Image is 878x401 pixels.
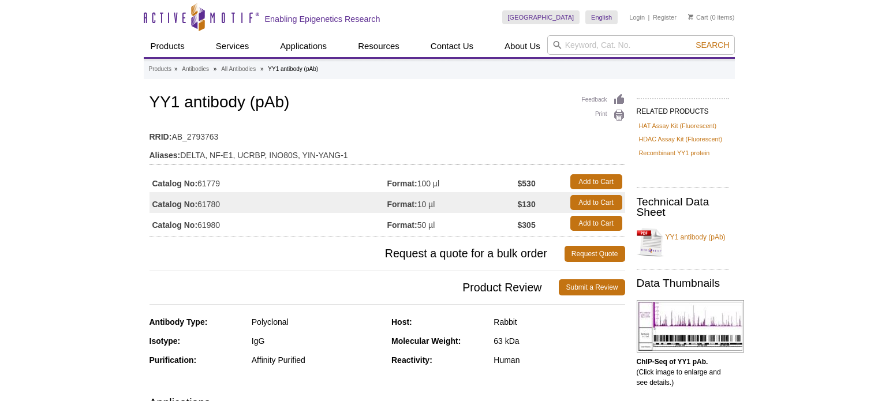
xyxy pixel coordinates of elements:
strong: Format: [387,178,417,189]
li: » [174,66,178,72]
li: YY1 antibody (pAb) [268,66,318,72]
li: » [260,66,264,72]
div: Affinity Purified [252,355,383,365]
td: DELTA, NF-E1, UCRBP, INO80S, YIN-YANG-1 [150,143,625,162]
li: » [214,66,217,72]
h2: Technical Data Sheet [637,197,729,218]
a: Register [653,13,677,21]
strong: Molecular Weight: [391,336,461,346]
h1: YY1 antibody (pAb) [150,93,625,113]
li: | [648,10,650,24]
a: Add to Cart [570,195,622,210]
a: Cart [688,13,708,21]
a: Print [582,109,625,122]
a: Products [144,35,192,57]
td: 50 µl [387,213,518,234]
b: ChIP-Seq of YY1 pAb. [637,358,708,366]
span: Search [696,40,729,50]
strong: Catalog No: [152,220,198,230]
a: Login [629,13,645,21]
li: (0 items) [688,10,735,24]
h2: RELATED PRODUCTS [637,98,729,119]
a: [GEOGRAPHIC_DATA] [502,10,580,24]
div: IgG [252,336,383,346]
a: Feedback [582,93,625,106]
span: Request a quote for a bulk order [150,246,565,262]
strong: Catalog No: [152,199,198,209]
div: Polyclonal [252,317,383,327]
input: Keyword, Cat. No. [547,35,735,55]
strong: Format: [387,199,417,209]
a: HDAC Assay Kit (Fluorescent) [639,134,723,144]
td: 61980 [150,213,387,234]
td: 61780 [150,192,387,213]
a: Request Quote [565,246,625,262]
strong: Reactivity: [391,355,432,365]
a: Resources [351,35,406,57]
td: AB_2793763 [150,125,625,143]
td: 61779 [150,171,387,192]
a: All Antibodies [221,64,256,74]
td: 10 µl [387,192,518,213]
a: Antibodies [182,64,209,74]
h2: Data Thumbnails [637,278,729,288]
strong: Format: [387,220,417,230]
strong: Host: [391,317,412,327]
div: Rabbit [494,317,625,327]
a: Services [209,35,256,57]
button: Search [692,40,733,50]
div: Human [494,355,625,365]
a: Recombinant YY1 protein [639,148,710,158]
strong: $130 [518,199,536,209]
td: 100 µl [387,171,518,192]
strong: $530 [518,178,536,189]
img: YY1 antibody (pAb) tested by ChIP-Seq. [637,300,744,353]
strong: Aliases: [150,150,181,160]
a: Submit a Review [559,279,625,295]
strong: Antibody Type: [150,317,208,327]
h2: Enabling Epigenetics Research [265,14,380,24]
a: Add to Cart [570,216,622,231]
strong: Purification: [150,355,197,365]
strong: $305 [518,220,536,230]
strong: Catalog No: [152,178,198,189]
a: HAT Assay Kit (Fluorescent) [639,121,717,131]
a: Add to Cart [570,174,622,189]
div: 63 kDa [494,336,625,346]
span: Product Review [150,279,559,295]
a: Applications [273,35,334,57]
a: English [585,10,618,24]
p: (Click image to enlarge and see details.) [637,357,729,388]
strong: RRID: [150,132,172,142]
strong: Isotype: [150,336,181,346]
a: About Us [498,35,547,57]
a: YY1 antibody (pAb) [637,225,729,260]
img: Your Cart [688,14,693,20]
a: Products [149,64,171,74]
a: Contact Us [424,35,480,57]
